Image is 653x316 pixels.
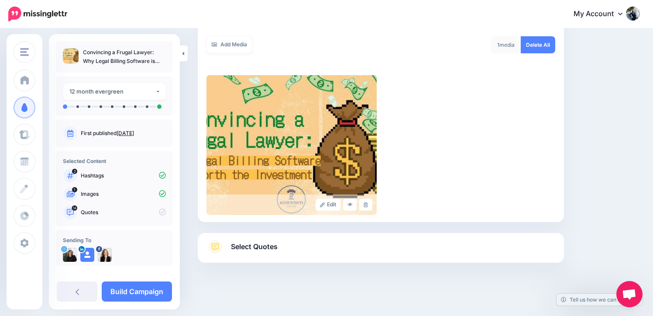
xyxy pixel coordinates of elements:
[206,240,555,263] a: Select Quotes
[565,3,640,25] a: My Account
[83,48,166,66] p: Convincing a Frugal Lawyer: Why Legal Billing Software is Worth the Investment
[63,48,79,64] img: 41e8d7f85340717ec7680dddea419ab1_thumb.jpg
[231,241,278,253] span: Select Quotes
[80,248,94,262] img: user_default_image.png
[20,48,29,56] img: menu.png
[521,36,555,53] a: Delete All
[616,281,643,307] a: Open chat
[63,158,166,164] h4: Selected Content
[81,208,166,216] p: Quotes
[206,36,252,53] a: Add Media
[557,294,643,306] a: Tell us how we can improve
[98,248,112,262] img: 325356396_563029482349385_6594150499625394851_n-bsa130042.jpg
[63,83,166,100] button: 12 month evergreen
[206,75,377,215] img: 41e8d7f85340717ec7680dddea419ab1_large.jpg
[72,187,77,192] span: 1
[63,248,77,262] img: qTmzClX--41366.jpg
[316,199,340,211] a: Edit
[491,36,521,53] div: media
[69,87,155,97] div: 12 month evergreen
[497,42,499,48] span: 1
[72,205,78,211] span: 14
[72,169,77,174] span: 2
[63,237,166,243] h4: Sending To
[81,190,166,198] p: Images
[81,129,166,137] p: First published
[81,172,166,180] p: Hashtags
[8,7,67,21] img: Missinglettr
[117,130,134,136] a: [DATE]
